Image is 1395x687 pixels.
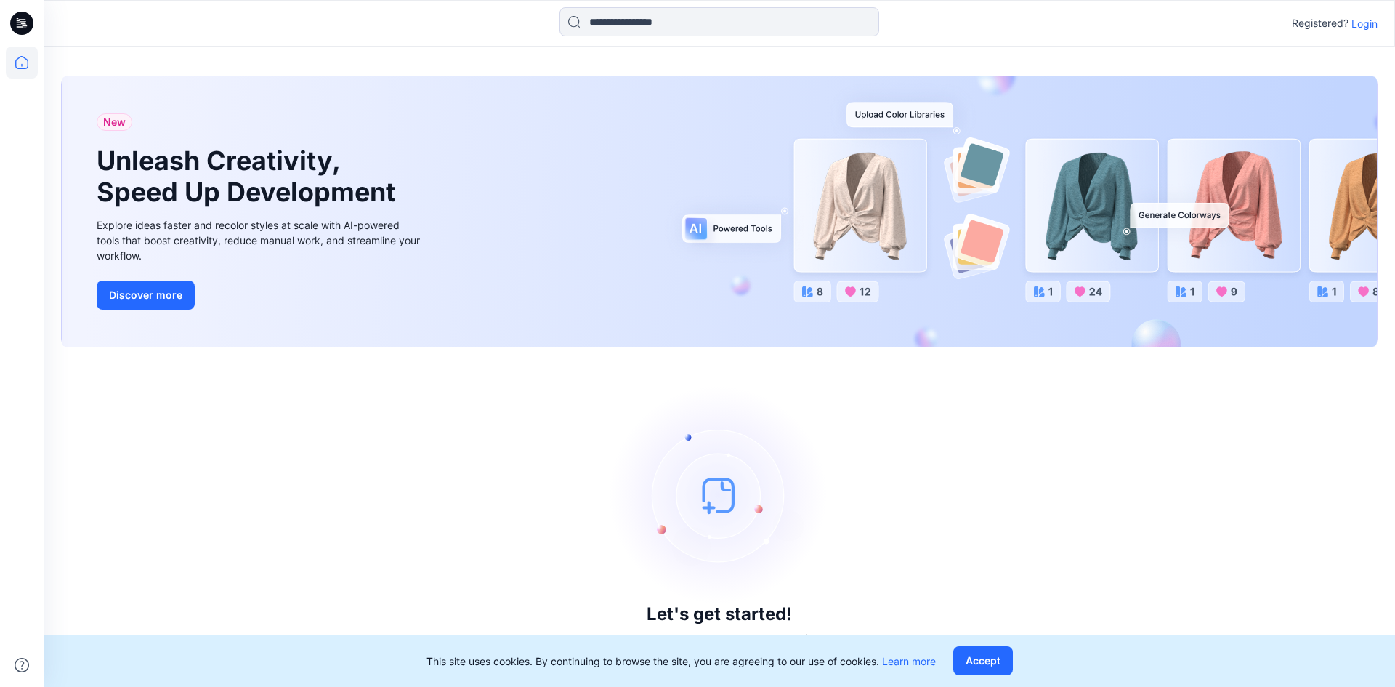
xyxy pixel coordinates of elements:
button: Discover more [97,281,195,310]
a: Discover more [97,281,424,310]
div: Explore ideas faster and recolor styles at scale with AI-powered tools that boost creativity, red... [97,217,424,263]
h1: Unleash Creativity, Speed Up Development [97,145,402,208]
p: Login [1351,16,1378,31]
p: Registered? [1292,15,1348,32]
button: Accept [953,646,1013,675]
p: This site uses cookies. By continuing to browse the site, you are agreeing to our use of cookies. [426,654,936,669]
img: empty-state-image.svg [610,386,828,604]
p: Click New to add a style or create a folder. [600,630,838,648]
a: Learn more [882,655,936,667]
span: New [103,113,126,131]
h3: Let's get started! [647,604,792,624]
